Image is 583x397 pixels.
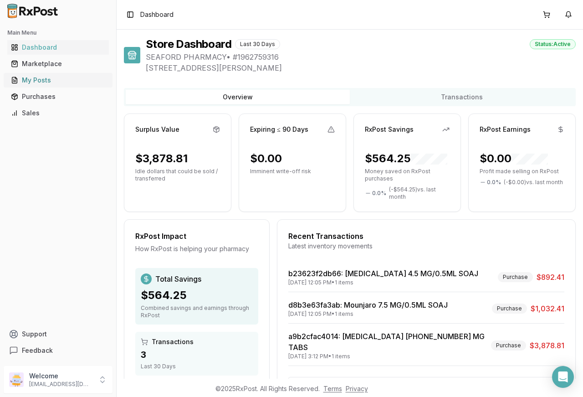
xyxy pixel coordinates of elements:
h2: Main Menu [7,29,109,36]
div: Purchase [491,340,526,351]
div: [DATE] 12:05 PM • 1 items [288,310,448,318]
img: RxPost Logo [4,4,62,18]
div: Purchase [492,304,527,314]
span: [STREET_ADDRESS][PERSON_NAME] [146,62,576,73]
div: [DATE] 12:05 PM • 1 items [288,279,478,286]
span: Total Savings [155,273,201,284]
div: $564.25 [141,288,253,303]
button: Support [4,326,113,342]
div: $564.25 [365,151,447,166]
span: ( - $0.00 ) vs. last month [504,179,563,186]
span: Transactions [152,337,194,346]
h1: Store Dashboard [146,37,231,52]
span: 0.0 % [372,190,386,197]
a: Purchases [7,88,109,105]
div: Status: Active [530,39,576,49]
button: Overview [126,90,350,104]
a: Sales [7,105,109,121]
span: $1,032.41 [531,303,564,314]
a: Privacy [346,385,368,392]
nav: breadcrumb [140,10,174,19]
div: Recent Transactions [288,231,564,242]
button: Purchases [4,89,113,104]
span: SEAFORD PHARMACY • # 1962759316 [146,52,576,62]
p: Money saved on RxPost purchases [365,168,450,182]
a: a9b2cfac4014: [MEDICAL_DATA] [PHONE_NUMBER] MG TABS [288,332,485,352]
div: Open Intercom Messenger [552,366,574,388]
div: 3 [141,348,253,361]
div: Latest inventory movements [288,242,564,251]
div: Expiring ≤ 90 Days [250,125,308,134]
div: Combined savings and earnings through RxPost [141,304,253,319]
span: $3,878.81 [530,340,564,351]
span: Dashboard [140,10,174,19]
div: $0.00 [250,151,282,166]
div: Surplus Value [135,125,179,134]
div: $3,878.81 [135,151,188,166]
div: Last 30 Days [141,363,253,370]
span: $892.41 [537,272,564,283]
a: Dashboard [7,39,109,56]
a: d8b3e63fa3ab: Mounjaro 7.5 MG/0.5ML SOAJ [288,300,448,309]
button: Transactions [350,90,574,104]
a: Marketplace [7,56,109,72]
button: Sales [4,106,113,120]
img: User avatar [9,372,24,387]
p: [EMAIL_ADDRESS][DOMAIN_NAME] [29,381,92,388]
button: Marketplace [4,57,113,71]
div: Marketplace [11,59,105,68]
a: Terms [323,385,342,392]
div: My Posts [11,76,105,85]
p: Welcome [29,371,92,381]
div: Purchase [498,272,533,282]
div: Last 30 Days [235,39,280,49]
div: [DATE] 3:12 PM • 1 items [288,353,487,360]
p: Imminent write-off risk [250,168,335,175]
p: Profit made selling on RxPost [480,168,564,175]
div: How RxPost is helping your pharmacy [135,244,258,253]
span: ( - $564.25 ) vs. last month [389,186,450,201]
p: Idle dollars that could be sold / transferred [135,168,220,182]
div: RxPost Impact [135,231,258,242]
span: 0.0 % [487,179,501,186]
div: $0.00 [480,151,548,166]
button: My Posts [4,73,113,88]
div: Purchases [11,92,105,101]
div: Sales [11,108,105,118]
div: RxPost Savings [365,125,414,134]
div: Dashboard [11,43,105,52]
button: Dashboard [4,40,113,55]
a: b23623f2db66: [MEDICAL_DATA] 4.5 MG/0.5ML SOAJ [288,269,478,278]
a: My Posts [7,72,109,88]
span: Feedback [22,346,53,355]
button: View All Transactions [288,377,564,392]
div: RxPost Earnings [480,125,531,134]
button: Feedback [4,342,113,359]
